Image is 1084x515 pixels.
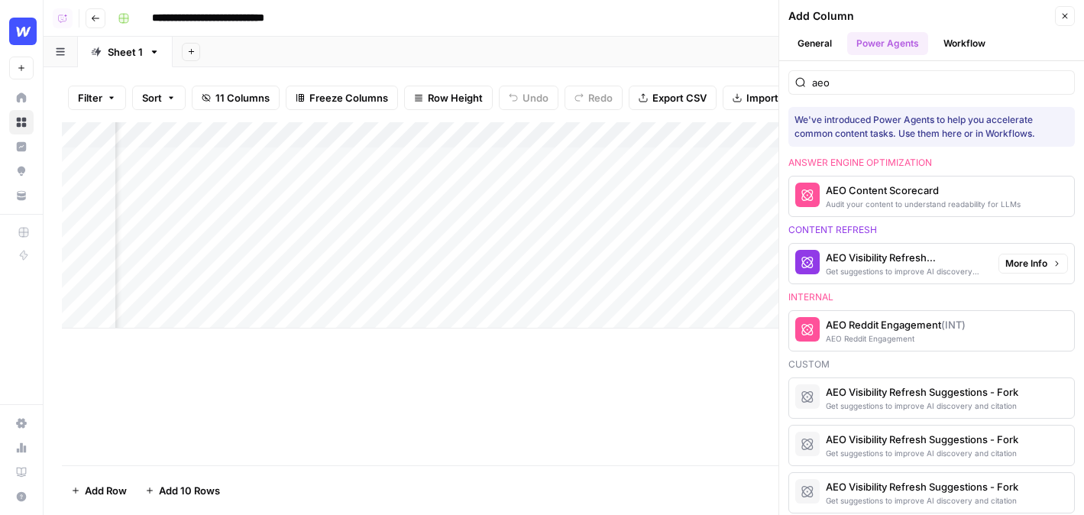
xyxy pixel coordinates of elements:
[192,86,280,110] button: 11 Columns
[826,317,966,332] div: AEO Reddit Engagement
[826,183,1021,198] div: AEO Content Scorecard
[9,183,34,208] a: Your Data
[998,254,1068,274] button: More Info
[789,311,1074,351] button: AEO Reddit Engagement(INT)AEO Reddit Engagement
[789,426,1074,465] button: AEO Visibility Refresh Suggestions - ForkGet suggestions to improve AI discovery and citation
[9,18,37,45] img: Webflow Logo
[309,90,388,105] span: Freeze Columns
[142,90,162,105] span: Sort
[789,378,1074,418] button: AEO Visibility Refresh Suggestions - ForkGet suggestions to improve AI discovery and citation
[9,12,34,50] button: Workspace: Webflow
[789,244,992,283] button: AEO Visibility Refresh SuggestionsGet suggestions to improve AI discovery and citation
[85,483,127,498] span: Add Row
[108,44,143,60] div: Sheet 1
[826,250,986,265] div: AEO Visibility Refresh Suggestions
[826,332,966,345] div: AEO Reddit Engagement
[9,436,34,460] a: Usage
[404,86,493,110] button: Row Height
[136,478,229,503] button: Add 10 Rows
[9,134,34,159] a: Insights
[499,86,558,110] button: Undo
[428,90,483,105] span: Row Height
[746,90,801,105] span: Import CSV
[215,90,270,105] span: 11 Columns
[794,113,1069,141] div: We've introduced Power Agents to help you accelerate common content tasks. Use them here or in Wo...
[826,447,1018,459] div: Get suggestions to improve AI discovery and citation
[68,86,126,110] button: Filter
[826,494,1018,507] div: Get suggestions to improve AI discovery and citation
[788,358,1075,371] div: Custom
[826,265,986,277] div: Get suggestions to improve AI discovery and citation
[629,86,717,110] button: Export CSV
[789,177,1074,216] button: AEO Content ScorecardAudit your content to understand readability for LLMs
[9,110,34,134] a: Browse
[78,37,173,67] a: Sheet 1
[723,86,811,110] button: Import CSV
[788,32,841,55] button: General
[565,86,623,110] button: Redo
[826,384,1018,400] div: AEO Visibility Refresh Suggestions - Fork
[788,290,1075,304] div: Internal
[159,483,220,498] span: Add 10 Rows
[789,473,1074,513] button: AEO Visibility Refresh Suggestions - ForkGet suggestions to improve AI discovery and citation
[826,479,1018,494] div: AEO Visibility Refresh Suggestions - Fork
[788,223,1075,237] div: Content refresh
[9,411,34,436] a: Settings
[523,90,548,105] span: Undo
[826,198,1021,210] div: Audit your content to understand readability for LLMs
[788,156,1075,170] div: Answer engine optimization
[941,319,966,331] span: (INT)
[812,75,1068,90] input: Search Power Agents
[652,90,707,105] span: Export CSV
[9,484,34,509] button: Help + Support
[9,86,34,110] a: Home
[9,159,34,183] a: Opportunities
[588,90,613,105] span: Redo
[1005,257,1047,270] span: More Info
[62,478,136,503] button: Add Row
[934,32,995,55] button: Workflow
[847,32,928,55] button: Power Agents
[826,432,1018,447] div: AEO Visibility Refresh Suggestions - Fork
[9,460,34,484] a: Learning Hub
[826,400,1018,412] div: Get suggestions to improve AI discovery and citation
[132,86,186,110] button: Sort
[78,90,102,105] span: Filter
[286,86,398,110] button: Freeze Columns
